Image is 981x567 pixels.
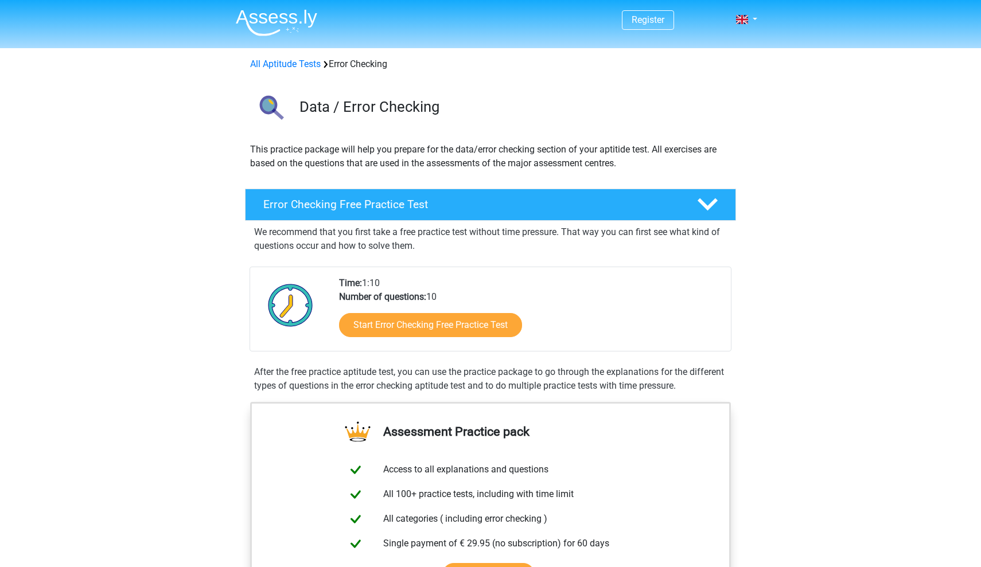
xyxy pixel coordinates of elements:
p: This practice package will help you prepare for the data/error checking section of your aptitide ... [250,143,731,170]
b: Time: [339,277,362,288]
a: Start Error Checking Free Practice Test [339,313,522,337]
img: Assessly [236,9,317,36]
a: Error Checking Free Practice Test [240,189,741,221]
div: Error Checking [246,57,735,71]
h4: Error Checking Free Practice Test [263,198,679,211]
img: error checking [246,85,294,134]
p: We recommend that you first take a free practice test without time pressure. That way you can fir... [254,225,727,253]
a: Register [632,14,664,25]
h3: Data / Error Checking [299,98,727,116]
b: Number of questions: [339,291,426,302]
img: Clock [262,276,320,334]
div: 1:10 10 [330,276,730,351]
div: After the free practice aptitude test, you can use the practice package to go through the explana... [250,365,731,393]
a: All Aptitude Tests [250,58,321,69]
